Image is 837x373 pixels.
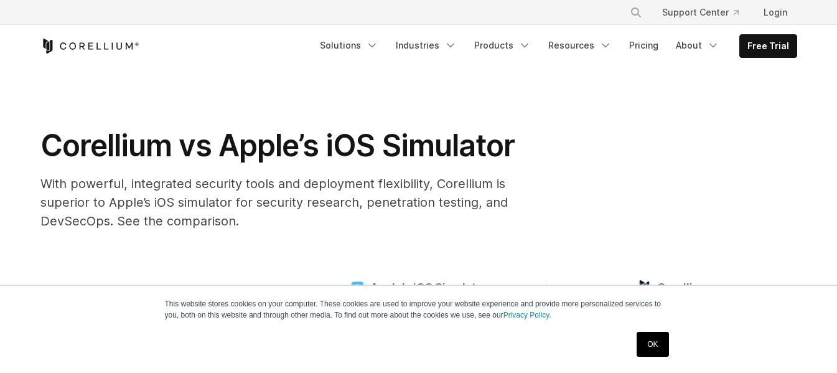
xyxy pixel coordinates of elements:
[622,34,666,57] a: Pricing
[625,1,647,24] button: Search
[503,311,551,319] a: Privacy Policy.
[312,34,797,58] div: Navigation Menu
[350,280,365,296] img: compare_ios-simulator--large
[40,127,538,164] h1: Corellium vs Apple’s iOS Simulator
[615,1,797,24] div: Navigation Menu
[312,34,386,57] a: Solutions
[754,1,797,24] a: Login
[637,332,668,357] a: OK
[40,174,538,230] p: With powerful, integrated security tools and deployment flexibility, Corellium is superior to App...
[657,281,709,295] span: Corellium
[370,281,487,295] span: Apple's iOS Simulator
[467,34,538,57] a: Products
[668,34,727,57] a: About
[165,298,673,321] p: This website stores cookies on your computer. These cookies are used to improve your website expe...
[388,34,464,57] a: Industries
[652,1,749,24] a: Support Center
[740,35,797,57] a: Free Trial
[541,34,619,57] a: Resources
[40,39,139,54] a: Corellium Home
